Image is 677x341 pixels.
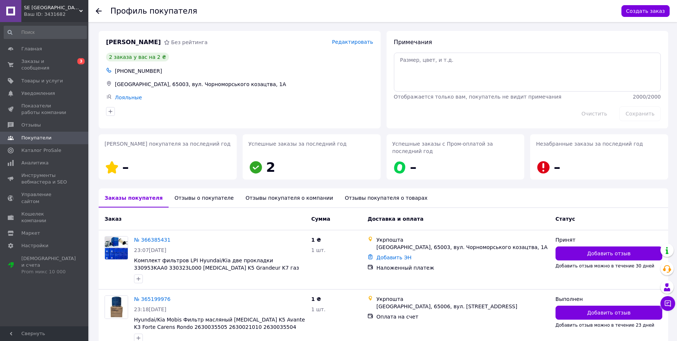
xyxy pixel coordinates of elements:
[536,141,643,147] span: Незабранные заказы за последний год
[134,237,170,243] a: № 366385431
[21,58,68,71] span: Заказы и сообщения
[105,216,121,222] span: Заказ
[311,247,325,253] span: 1 шт.
[376,236,549,244] div: Укрпошта
[311,237,321,243] span: 1 ₴
[21,255,76,276] span: [DEMOGRAPHIC_DATA] и счета
[587,309,631,316] span: Добавить отзыв
[266,160,275,175] span: 2
[77,58,85,64] span: 3
[339,188,434,207] div: Отзывы покупателя о товарах
[105,236,128,260] a: Фото товару
[106,38,161,47] span: [PERSON_NAME]
[113,79,375,89] div: [GEOGRAPHIC_DATA], 65003, вул. Чорноморського козацтва, 1А
[410,160,417,175] span: –
[21,191,68,205] span: Управление сайтом
[392,141,493,154] span: Успешные заказы с Пром-оплатой за последний год
[376,255,411,260] a: Добавить ЭН
[105,295,128,319] a: Фото товару
[556,323,655,328] span: Добавить отзыв можно в течение 23 дней
[134,296,170,302] a: № 365199976
[21,242,48,249] span: Настройки
[621,5,670,17] button: Создать заказ
[24,4,79,11] span: SE Korea
[134,317,305,330] a: Hyundai/Kia Mobis Фильтр масляный [MEDICAL_DATA] K5 Avante K3 Forte Carens Rondo 2630035505 26300...
[171,39,208,45] span: Без рейтинга
[376,303,549,310] div: [GEOGRAPHIC_DATA], 65006, вул. [STREET_ADDRESS]
[134,306,166,312] span: 23:18[DATE]
[113,66,375,76] div: [PHONE_NUMBER]
[311,216,330,222] span: Сумма
[556,236,662,244] div: Принят
[376,295,549,303] div: Укрпошта
[122,160,129,175] span: –
[24,11,88,18] div: Ваш ID: 3431682
[21,211,68,224] span: Кошелек компании
[115,95,142,100] a: Лояльные
[21,172,68,185] span: Инструменты вебмастера и SEO
[21,103,68,116] span: Показатели работы компании
[21,46,42,52] span: Главная
[134,247,166,253] span: 23:07[DATE]
[587,250,631,257] span: Добавить отзыв
[367,216,423,222] span: Доставка и оплата
[556,295,662,303] div: Выполнен
[660,296,675,311] button: Чат с покупателем
[99,188,169,207] div: Заказы покупателя
[134,257,299,278] a: Комплект фильтров LPI Hyundai/Kia две прокладки 330953KAA0 330323L000 [MEDICAL_DATA] K5 Grandeur ...
[21,135,52,141] span: Покупатели
[110,7,197,15] h1: Профиль покупателя
[376,244,549,251] div: [GEOGRAPHIC_DATA], 65003, вул. Чорноморського козацтва, 1А
[21,269,76,275] div: Prom микс 10 000
[332,39,373,45] span: Редактировать
[105,237,128,259] img: Фото товару
[311,306,325,312] span: 1 шт.
[21,160,49,166] span: Аналитика
[21,122,41,128] span: Отзывы
[106,53,169,61] div: 2 заказа у вас на 2 ₴
[556,246,662,260] button: Добавить отзыв
[633,94,661,100] span: 2000 / 2000
[21,90,55,97] span: Уведомления
[394,94,561,100] span: Отображается только вам, покупатель не видит примечания
[556,216,575,222] span: Статус
[21,230,40,237] span: Маркет
[556,306,662,320] button: Добавить отзыв
[556,263,655,269] span: Добавить отзыв можно в течение 30 дней
[105,141,230,147] span: [PERSON_NAME] покупателя за последний год
[169,188,240,207] div: Отзывы о покупателе
[554,160,560,175] span: –
[4,26,87,39] input: Поиск
[240,188,339,207] div: Отзывы покупателя о компании
[394,39,432,46] span: Примечания
[376,264,549,271] div: Наложенный платеж
[21,147,61,154] span: Каталог ProSale
[248,141,347,147] span: Успешные заказы за последний год
[311,296,321,302] span: 1 ₴
[376,313,549,320] div: Оплата на счет
[105,296,128,319] img: Фото товару
[21,78,63,84] span: Товары и услуги
[96,7,102,15] div: Вернуться назад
